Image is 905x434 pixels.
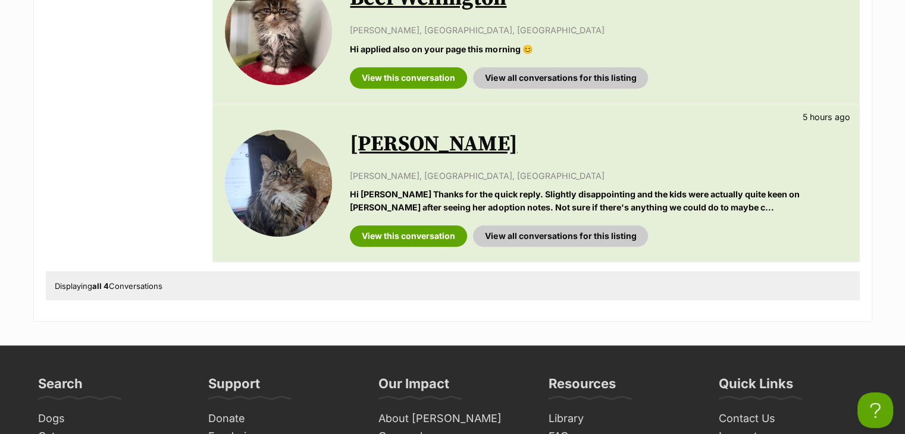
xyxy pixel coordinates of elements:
[374,410,532,428] a: About [PERSON_NAME]
[473,67,648,89] a: View all conversations for this listing
[719,375,793,399] h3: Quick Links
[350,131,517,158] a: [PERSON_NAME]
[92,281,109,291] strong: all 4
[857,392,893,428] iframe: Help Scout Beacon - Open
[33,410,192,428] a: Dogs
[208,375,260,399] h3: Support
[350,169,847,182] p: [PERSON_NAME], [GEOGRAPHIC_DATA], [GEOGRAPHIC_DATA]
[38,375,83,399] h3: Search
[203,410,362,428] a: Donate
[225,130,332,237] img: Cynthia
[350,188,847,213] p: Hi [PERSON_NAME] Thanks for the quick reply. Slightly disappointing and the kids were actually qu...
[714,410,872,428] a: Contact Us
[350,67,467,89] a: View this conversation
[803,111,850,123] p: 5 hours ago
[55,281,162,291] span: Displaying Conversations
[544,410,702,428] a: Library
[378,375,449,399] h3: Our Impact
[350,225,467,247] a: View this conversation
[549,375,616,399] h3: Resources
[473,225,648,247] a: View all conversations for this listing
[350,43,847,55] p: Hi applied also on your page this morning 😊
[350,24,847,36] p: [PERSON_NAME], [GEOGRAPHIC_DATA], [GEOGRAPHIC_DATA]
